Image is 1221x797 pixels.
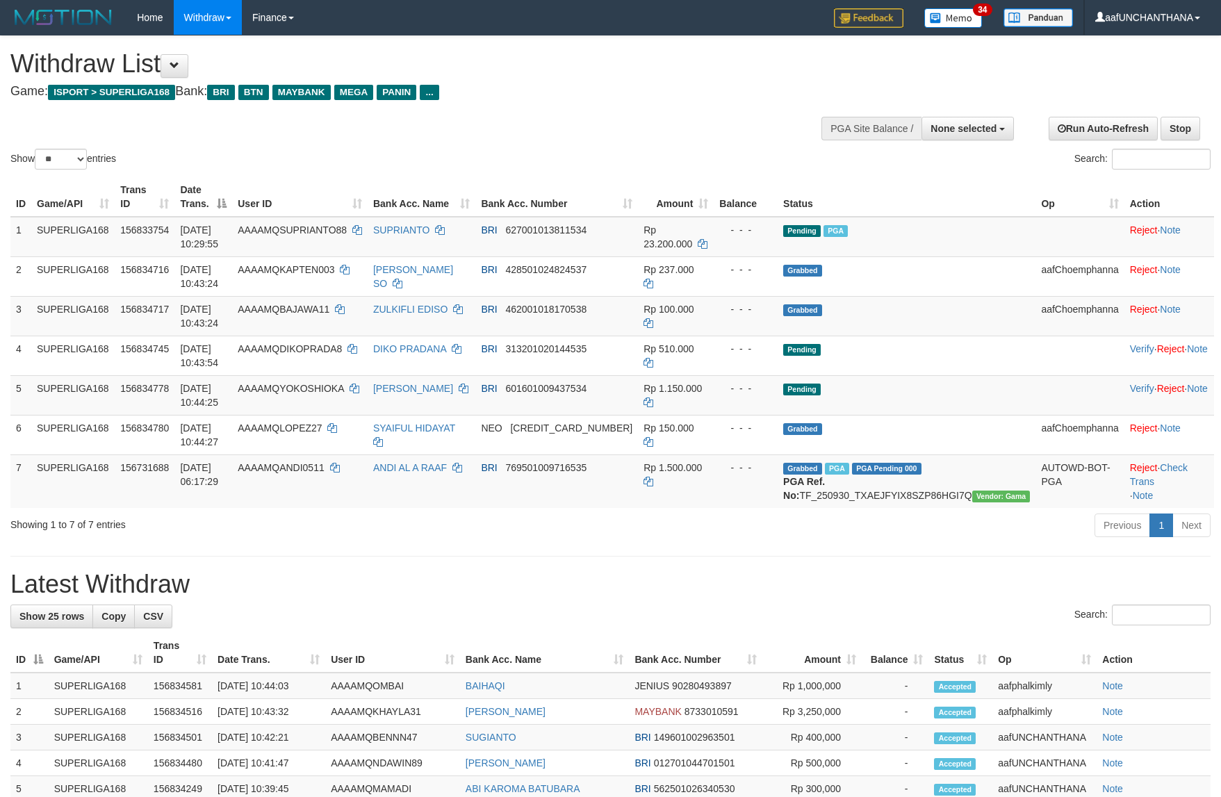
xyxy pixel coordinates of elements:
td: Rp 3,250,000 [762,699,862,725]
a: [PERSON_NAME] SO [373,264,453,289]
span: None selected [931,123,997,134]
th: User ID: activate to sort column ascending [325,633,460,673]
td: AAAAMQOMBAI [325,673,460,699]
div: PGA Site Balance / [821,117,921,140]
span: 156834780 [120,422,169,434]
th: Bank Acc. Number: activate to sort column ascending [475,177,638,217]
h1: Withdraw List [10,50,800,78]
span: BRI [634,732,650,743]
td: AUTOWD-BOT-PGA [1035,454,1124,508]
span: Copy 8733010591 to clipboard [685,706,739,717]
td: · · [1124,336,1214,375]
a: Reject [1157,343,1185,354]
a: [PERSON_NAME] [466,757,546,769]
div: - - - [719,381,772,395]
a: SYAIFUL HIDAYAT [373,422,455,434]
th: Status [778,177,1035,217]
a: Next [1172,513,1211,537]
a: Note [1102,706,1123,717]
span: ... [420,85,439,100]
td: Rp 400,000 [762,725,862,750]
th: Op: activate to sort column ascending [992,633,1097,673]
span: BRI [481,264,497,275]
th: Status: activate to sort column ascending [928,633,992,673]
td: · · [1124,454,1214,508]
span: AAAAMQSUPRIANTO88 [238,224,347,236]
div: - - - [719,302,772,316]
a: [PERSON_NAME] [466,706,546,717]
button: None selected [921,117,1014,140]
th: Trans ID: activate to sort column ascending [148,633,212,673]
span: Grabbed [783,423,822,435]
td: aafChoemphanna [1035,296,1124,336]
a: Note [1160,224,1181,236]
span: PGA Pending [852,463,921,475]
td: - [862,750,928,776]
a: Note [1102,732,1123,743]
th: Bank Acc. Name: activate to sort column ascending [460,633,630,673]
th: Game/API: activate to sort column ascending [49,633,148,673]
span: AAAAMQBAJAWA11 [238,304,329,315]
td: 156834480 [148,750,212,776]
a: [PERSON_NAME] [373,383,453,394]
span: Copy 149601002963501 to clipboard [654,732,735,743]
span: Marked by aafsengchandara [823,225,848,237]
th: ID [10,177,31,217]
span: AAAAMQLOPEZ27 [238,422,322,434]
h4: Game: Bank: [10,85,800,99]
td: SUPERLIGA168 [31,415,115,454]
span: [DATE] 06:17:29 [180,462,218,487]
div: - - - [719,223,772,237]
span: [DATE] 10:44:27 [180,422,218,447]
td: 4 [10,336,31,375]
a: Reject [1157,383,1185,394]
span: Copy 428501024824537 to clipboard [505,264,587,275]
th: Date Trans.: activate to sort column descending [174,177,232,217]
th: Amount: activate to sort column ascending [638,177,714,217]
span: ISPORT > SUPERLIGA168 [48,85,175,100]
td: · [1124,217,1214,257]
img: panduan.png [1003,8,1073,27]
td: 2 [10,699,49,725]
span: BRI [481,224,497,236]
span: Accepted [934,784,976,796]
span: NEO [481,422,502,434]
td: aafphalkimly [992,699,1097,725]
a: Note [1187,383,1208,394]
a: Note [1133,490,1154,501]
a: Stop [1161,117,1200,140]
td: 1 [10,673,49,699]
td: aafChoemphanna [1035,415,1124,454]
td: 3 [10,296,31,336]
a: Note [1102,680,1123,691]
img: Button%20Memo.svg [924,8,983,28]
td: 4 [10,750,49,776]
td: [DATE] 10:43:32 [212,699,325,725]
a: Copy [92,605,135,628]
td: SUPERLIGA168 [31,217,115,257]
input: Search: [1112,149,1211,170]
input: Search: [1112,605,1211,625]
a: Reject [1130,422,1158,434]
a: Note [1160,422,1181,434]
td: · · [1124,375,1214,415]
th: User ID: activate to sort column ascending [232,177,368,217]
span: BRI [481,462,497,473]
a: ABI KAROMA BATUBARA [466,783,580,794]
th: Balance [714,177,778,217]
span: BTN [238,85,269,100]
th: Action [1097,633,1211,673]
select: Showentries [35,149,87,170]
span: MAYBANK [272,85,331,100]
span: Marked by aafromsomean [825,463,849,475]
td: SUPERLIGA168 [31,256,115,296]
span: Rp 23.200.000 [644,224,692,249]
a: DIKO PRADANA [373,343,446,354]
td: · [1124,415,1214,454]
span: BRI [634,757,650,769]
td: SUPERLIGA168 [49,725,148,750]
th: Op: activate to sort column ascending [1035,177,1124,217]
a: Note [1160,264,1181,275]
td: 6 [10,415,31,454]
td: aafChoemphanna [1035,256,1124,296]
